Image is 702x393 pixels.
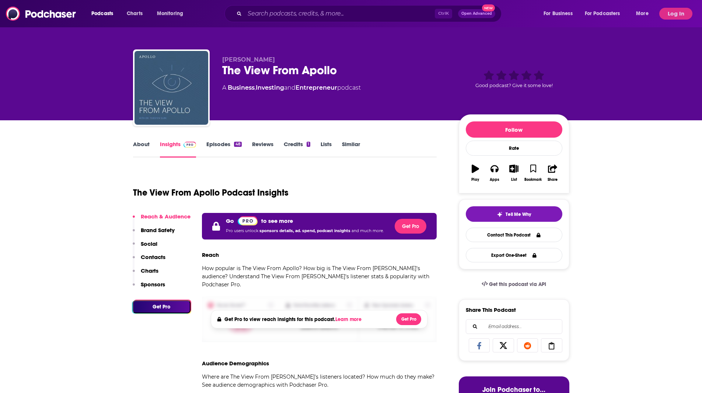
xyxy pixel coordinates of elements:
[636,8,649,19] span: More
[222,56,275,63] span: [PERSON_NAME]
[466,206,562,222] button: tell me why sparkleTell Me Why
[489,281,546,287] span: Get this podcast via API
[631,8,658,20] button: open menu
[497,211,503,217] img: tell me why sparkle
[202,373,437,389] p: Where are The View From [PERSON_NAME]'s listeners located? How much do they make? See audience de...
[160,141,196,158] a: InsightsPodchaser Pro
[471,177,479,182] div: Play
[133,300,191,313] button: Get Pro
[543,160,562,186] button: Share
[517,338,538,352] a: Share on Reddit
[127,8,143,19] span: Charts
[538,8,582,20] button: open menu
[466,141,562,156] div: Rate
[506,211,531,217] span: Tell Me Why
[466,248,562,262] button: Export One-Sheet
[133,227,175,240] button: Brand Safety
[157,8,183,19] span: Monitoring
[86,8,123,20] button: open menu
[245,8,435,20] input: Search podcasts, credits, & more...
[133,254,165,267] button: Contacts
[482,4,495,11] span: New
[476,275,552,293] a: Get this podcast via API
[524,160,543,186] button: Bookmark
[342,141,360,158] a: Similar
[307,142,310,147] div: 1
[141,267,158,274] p: Charts
[141,281,165,288] p: Sponsors
[461,12,492,15] span: Open Advanced
[231,5,509,22] div: Search podcasts, credits, & more...
[255,84,256,91] span: ,
[395,219,426,234] button: Get Pro
[466,319,562,334] div: Search followers
[6,7,77,21] img: Podchaser - Follow, Share and Rate Podcasts
[133,187,289,198] h1: The View From Apollo Podcast Insights
[184,142,196,148] img: Podchaser Pro
[524,177,542,182] div: Bookmark
[511,177,517,182] div: List
[238,216,258,225] img: Podchaser Pro
[469,338,490,352] a: Share on Facebook
[459,56,569,102] div: Good podcast? Give it some love!
[133,141,150,158] a: About
[261,217,293,224] p: to see more
[284,84,296,91] span: and
[133,281,165,294] button: Sponsors
[141,254,165,261] p: Contacts
[472,320,556,334] input: Email address...
[91,8,113,19] span: Podcasts
[284,141,310,158] a: Credits1
[458,9,495,18] button: Open AdvancedNew
[485,160,504,186] button: Apps
[475,83,553,88] span: Good podcast? Give it some love!
[659,8,692,20] button: Log In
[133,267,158,281] button: Charts
[206,141,241,158] a: Episodes48
[141,213,191,220] p: Reach & Audience
[396,313,421,325] button: Get Pro
[259,228,352,233] span: sponsors details, ad. spend, podcast insights
[152,8,193,20] button: open menu
[226,225,384,237] p: Pro users unlock and much more.
[585,8,620,19] span: For Podcasters
[202,251,219,258] h3: Reach
[133,240,157,254] button: Social
[226,217,234,224] p: Go
[580,8,631,20] button: open menu
[466,160,485,186] button: Play
[544,8,573,19] span: For Business
[234,142,241,147] div: 48
[133,213,191,227] button: Reach & Audience
[504,160,523,186] button: List
[141,240,157,247] p: Social
[252,141,273,158] a: Reviews
[122,8,147,20] a: Charts
[202,360,269,367] h3: Audience Demographics
[493,338,514,352] a: Share on X/Twitter
[490,177,499,182] div: Apps
[466,121,562,138] button: Follow
[141,227,175,234] p: Brand Safety
[541,338,562,352] a: Copy Link
[222,83,361,92] div: A podcast
[296,84,337,91] a: Entrepreneur
[202,264,437,289] p: How popular is The View From Apollo? How big is The View From [PERSON_NAME]'s audience? Understan...
[321,141,332,158] a: Lists
[228,84,255,91] a: Business
[135,51,208,125] img: The View From Apollo
[548,177,558,182] div: Share
[335,317,363,323] button: Learn more
[466,306,516,313] h3: Share This Podcast
[224,316,363,323] h4: Get Pro to view reach insights for this podcast.
[466,228,562,242] a: Contact This Podcast
[435,9,452,18] span: Ctrl K
[256,84,284,91] a: Investing
[238,216,258,225] a: Pro website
